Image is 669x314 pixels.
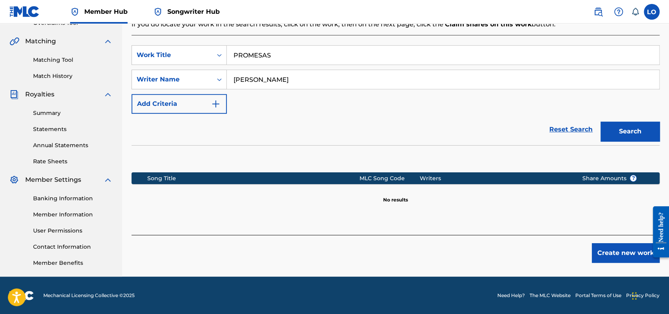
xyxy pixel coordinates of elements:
a: The MLC Website [530,292,571,299]
a: Member Benefits [33,259,113,267]
img: expand [103,37,113,46]
span: Songwriter Hub [167,7,220,16]
div: Writers [420,174,570,183]
img: 9d2ae6d4665cec9f34b9.svg [211,99,221,109]
a: Matching Tool [33,56,113,64]
a: Member Information [33,211,113,219]
a: Summary [33,109,113,117]
span: Mechanical Licensing Collective © 2025 [43,292,135,299]
span: ? [630,175,636,181]
a: Need Help? [497,292,525,299]
a: Privacy Policy [626,292,660,299]
img: Top Rightsholder [153,7,163,17]
span: Member Hub [84,7,128,16]
iframe: Chat Widget [630,276,669,314]
div: Widget de chat [630,276,669,314]
a: User Permissions [33,227,113,235]
form: Search Form [132,45,660,145]
div: Notifications [631,8,639,16]
img: logo [9,291,34,300]
div: Song Title [147,174,360,183]
a: Reset Search [545,121,597,138]
span: Royalties [25,90,54,99]
img: Matching [9,37,19,46]
span: Member Settings [25,175,81,185]
div: Help [611,4,626,20]
a: Match History [33,72,113,80]
button: Add Criteria [132,94,227,114]
a: Portal Terms of Use [575,292,621,299]
span: Share Amounts [582,174,637,183]
a: Contact Information [33,243,113,251]
button: Search [600,122,660,141]
div: Writer Name [137,75,208,84]
a: Public Search [590,4,606,20]
span: Matching [25,37,56,46]
img: Royalties [9,90,19,99]
div: Arrastrar [632,284,637,308]
button: Create new work [592,243,660,263]
strong: Claim shares on this work [445,20,532,28]
div: User Menu [644,4,660,20]
img: expand [103,175,113,185]
p: If you do locate your work in the search results, click on the work, then on the next page, click... [132,20,660,29]
img: help [614,7,623,17]
a: Banking Information [33,194,113,203]
img: Member Settings [9,175,19,185]
img: MLC Logo [9,6,40,17]
div: MLC Song Code [360,174,420,183]
iframe: Resource Center [647,200,669,264]
a: Statements [33,125,113,133]
a: Annual Statements [33,141,113,150]
a: Rate Sheets [33,157,113,166]
p: No results [383,187,408,203]
img: Top Rightsholder [70,7,80,17]
div: Work Title [137,50,208,60]
img: search [593,7,603,17]
img: expand [103,90,113,99]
